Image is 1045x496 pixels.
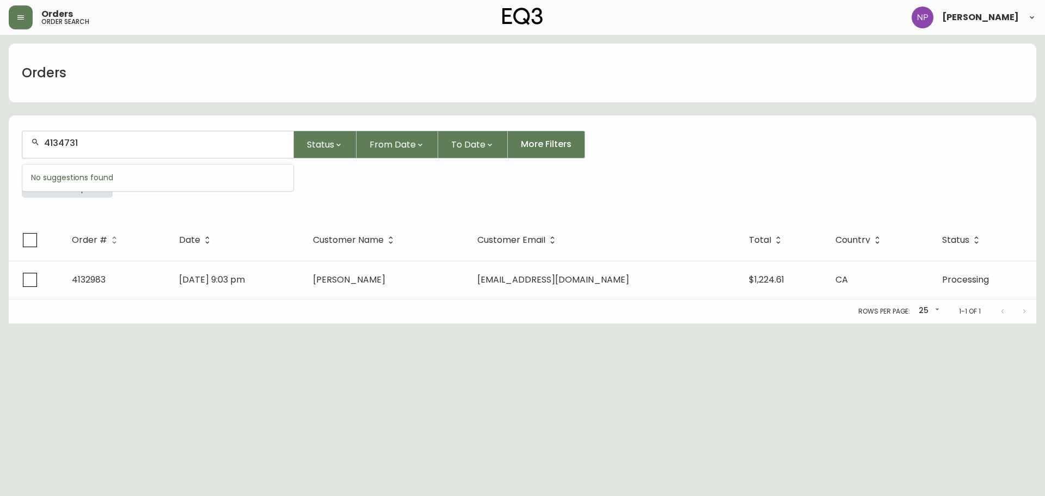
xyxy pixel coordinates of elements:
button: Status [294,131,356,158]
span: [EMAIL_ADDRESS][DOMAIN_NAME] [477,273,629,286]
h5: order search [41,19,89,25]
span: Customer Email [477,237,545,243]
span: Country [835,237,870,243]
button: From Date [356,131,438,158]
p: Rows per page: [858,307,910,316]
span: Order # [72,237,107,243]
span: Country [835,235,884,245]
span: Date [179,237,200,243]
span: Date [179,235,214,245]
span: To Date [451,138,485,151]
span: Processing [942,273,989,286]
div: 25 [914,302,942,320]
span: [DATE] 9:03 pm [179,273,245,286]
img: logo [502,8,543,25]
span: Status [942,237,969,243]
span: Status [307,138,334,151]
span: 4132983 [72,273,106,286]
span: From Date [370,138,416,151]
span: [PERSON_NAME] [313,273,385,286]
span: $1,224.61 [749,273,784,286]
span: Total [749,235,785,245]
span: Customer Email [477,235,560,245]
button: More Filters [508,131,585,158]
img: 50f1e64a3f95c89b5c5247455825f96f [912,7,933,28]
span: Status [942,235,983,245]
input: Search [44,138,285,148]
span: More Filters [521,138,571,150]
span: Orders [41,10,73,19]
span: Order # [72,235,121,245]
button: To Date [438,131,508,158]
span: Customer Name [313,235,398,245]
span: CA [835,273,848,286]
p: 1-1 of 1 [959,307,981,316]
span: Total [749,237,771,243]
div: No suggestions found [22,164,293,191]
h1: Orders [22,64,66,82]
span: [PERSON_NAME] [942,13,1019,22]
span: Customer Name [313,237,384,243]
